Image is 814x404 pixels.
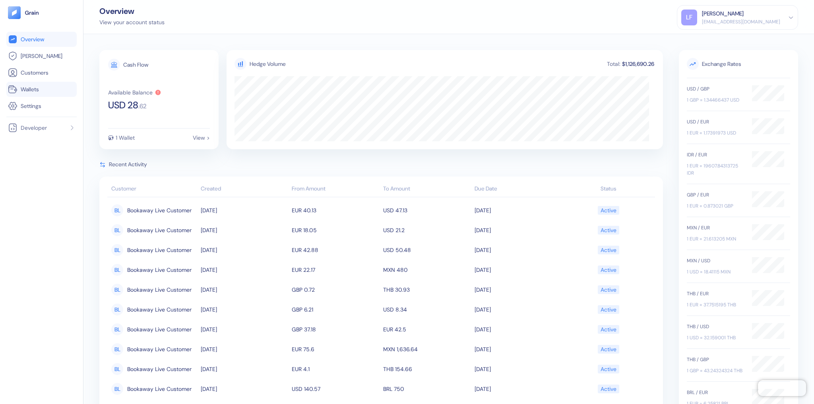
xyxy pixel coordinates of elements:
[127,323,192,336] span: Bookaway Live Customer
[290,240,381,260] td: EUR 42.88
[116,135,135,140] div: 1 Wallet
[601,243,616,257] div: Active
[21,124,47,132] span: Developer
[111,224,123,236] div: BL
[109,160,147,169] span: Recent Activity
[566,185,651,193] div: Status
[473,240,564,260] td: [DATE]
[381,280,473,300] td: THB 30.93
[290,319,381,339] td: GBP 37.18
[21,85,39,93] span: Wallets
[290,220,381,240] td: EUR 18.05
[199,260,290,280] td: [DATE]
[199,181,290,197] th: Created
[111,304,123,316] div: BL
[111,204,123,216] div: BL
[473,300,564,319] td: [DATE]
[199,379,290,399] td: [DATE]
[199,300,290,319] td: [DATE]
[687,334,744,341] div: 1 USD = 32.159001 THB
[473,200,564,220] td: [DATE]
[199,220,290,240] td: [DATE]
[111,323,123,335] div: BL
[290,379,381,399] td: USD 140.57
[290,200,381,220] td: EUR 40.13
[193,135,210,140] div: View >
[111,284,123,296] div: BL
[199,339,290,359] td: [DATE]
[290,280,381,300] td: GBP 0.72
[127,382,192,396] span: Bookaway Live Customer
[21,35,44,43] span: Overview
[687,162,744,177] div: 1 EUR = 19607.84313725 IDR
[473,280,564,300] td: [DATE]
[473,359,564,379] td: [DATE]
[250,60,286,68] div: Hedge Volume
[687,356,744,363] div: THB / GBP
[687,85,744,92] div: USD / GBP
[473,339,564,359] td: [DATE]
[127,283,192,296] span: Bookaway Live Customer
[21,102,41,110] span: Settings
[601,263,616,277] div: Active
[381,379,473,399] td: BRL 750
[199,319,290,339] td: [DATE]
[687,151,744,158] div: IDR / EUR
[758,380,806,396] iframe: Chatra live chat
[606,61,621,67] div: Total:
[290,181,381,197] th: From Amount
[127,223,192,237] span: Bookaway Live Customer
[8,101,75,111] a: Settings
[381,220,473,240] td: USD 21.2
[601,303,616,316] div: Active
[601,283,616,296] div: Active
[127,342,192,356] span: Bookaway Live Customer
[687,323,744,330] div: THB / USD
[381,300,473,319] td: USD 8.34
[108,89,161,96] button: Available Balance
[381,339,473,359] td: MXN 1,636.64
[473,220,564,240] td: [DATE]
[601,342,616,356] div: Active
[108,100,138,110] span: USD 28
[138,103,147,110] span: . 62
[681,10,697,25] div: LF
[702,18,780,25] div: [EMAIL_ADDRESS][DOMAIN_NAME]
[199,200,290,220] td: [DATE]
[127,204,192,217] span: Bookaway Live Customer
[111,343,123,355] div: BL
[21,69,48,77] span: Customers
[107,181,199,197] th: Customer
[290,359,381,379] td: EUR 4.1
[8,51,75,61] a: [PERSON_NAME]
[381,359,473,379] td: THB 154.66
[687,224,744,231] div: MXN / EUR
[8,6,21,19] img: logo-tablet-V2.svg
[108,90,153,95] div: Available Balance
[381,260,473,280] td: MXN 480
[381,181,473,197] th: To Amount
[99,7,165,15] div: Overview
[687,257,744,264] div: MXN / USD
[111,363,123,375] div: BL
[601,382,616,396] div: Active
[381,240,473,260] td: USD 50.48
[473,260,564,280] td: [DATE]
[601,323,616,336] div: Active
[381,200,473,220] td: USD 47.13
[199,280,290,300] td: [DATE]
[687,235,744,242] div: 1 EUR = 21.613205 MXN
[687,118,744,125] div: USD / EUR
[687,58,790,70] span: Exchange Rates
[601,223,616,237] div: Active
[99,18,165,27] div: View your account status
[687,202,744,210] div: 1 EUR = 0.873021 GBP
[702,10,744,18] div: [PERSON_NAME]
[21,52,62,60] span: [PERSON_NAME]
[601,204,616,217] div: Active
[8,35,75,44] a: Overview
[127,263,192,277] span: Bookaway Live Customer
[473,379,564,399] td: [DATE]
[687,301,744,308] div: 1 EUR = 37.7515195 THB
[473,181,564,197] th: Due Date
